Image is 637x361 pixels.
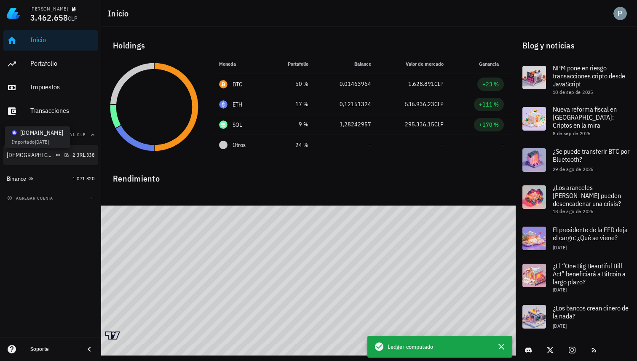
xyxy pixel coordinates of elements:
a: Portafolio [3,54,98,74]
div: 1,28242957 [322,120,371,129]
h1: Inicio [108,7,132,20]
th: Valor de mercado [378,54,450,74]
div: [PERSON_NAME] [30,5,68,12]
span: - [369,141,371,149]
span: NPM pone en riesgo transacciones cripto desde JavaScript [553,64,625,88]
span: ¿Se puede transferir BTC por Bluetooth? [553,147,629,163]
div: Rendimiento [106,165,511,185]
span: Ledger computado [388,342,434,351]
span: CLP [68,15,78,22]
span: - [502,141,504,149]
a: Charting by TradingView [105,332,120,340]
span: ¿Los bancos crean dinero de la nada? [553,304,629,320]
div: Soporte [30,346,78,353]
a: Binance 1.071.320 [3,168,98,189]
th: Moneda [212,54,268,74]
span: CLP [434,100,444,108]
div: SOL-icon [219,120,227,129]
span: 10 de sep de 2025 [553,89,593,95]
a: Impuestos [3,78,98,98]
a: Nueva reforma fiscal en [GEOGRAPHIC_DATA]: Criptos en la mira 8 de sep de 2025 [516,100,637,142]
th: Balance [315,54,378,74]
span: agregar cuenta [9,195,53,201]
a: ¿Los aranceles [PERSON_NAME] pueden desencadenar una crisis? 18 de ago de 2025 [516,179,637,220]
div: Impuestos [30,83,94,91]
div: 50 % [275,80,308,88]
button: agregar cuenta [5,194,57,202]
span: [DATE] [553,244,567,251]
div: [DEMOGRAPHIC_DATA] [7,152,54,159]
span: [DATE] [553,286,567,293]
a: El presidente de la FED deja el cargo: ¿Qué se viene? [DATE] [516,220,637,257]
div: Transacciones [30,107,94,115]
div: BTC [233,80,243,88]
th: Portafolio [268,54,315,74]
span: CLP [434,120,444,128]
div: ETH [233,100,243,109]
span: 295.336,15 [405,120,434,128]
span: CLP [434,80,444,88]
div: Inicio [30,36,94,44]
div: +170 % [479,120,499,129]
div: 0,01463964 [322,80,371,88]
span: [DATE] [553,323,567,329]
div: +23 % [482,80,499,88]
a: [DEMOGRAPHIC_DATA] 2.391.338 [3,145,98,165]
a: NPM pone en riesgo transacciones cripto desde JavaScript 10 de sep de 2025 [516,59,637,100]
span: 3.462.658 [30,12,68,23]
span: 1.071.320 [72,175,94,182]
img: LedgiFi [7,7,20,20]
div: Portafolio [30,59,94,67]
div: SOL [233,120,242,129]
div: Holdings [106,32,511,59]
div: 9 % [275,120,308,129]
div: BTC-icon [219,80,227,88]
div: ETH-icon [219,100,227,109]
span: Total CLP [61,132,86,137]
button: CuentasTotal CLP [3,125,98,145]
span: 29 de ago de 2025 [553,166,594,172]
a: ¿Se puede transferir BTC por Bluetooth? 29 de ago de 2025 [516,142,637,179]
a: Inicio [3,30,98,51]
div: 17 % [275,100,308,109]
div: 0,12151324 [322,100,371,109]
span: 8 de sep de 2025 [553,130,590,136]
span: Otros [233,141,246,150]
span: 2.391.338 [72,152,94,158]
span: 536.936,23 [405,100,434,108]
span: Ganancia [479,61,504,67]
span: ¿Los aranceles [PERSON_NAME] pueden desencadenar una crisis? [553,183,621,208]
a: Transacciones [3,101,98,121]
span: ¿El “One Big Beautiful Bill Act” beneficiará a Bitcoin a largo plazo? [553,262,626,286]
div: 24 % [275,141,308,150]
div: Binance [7,175,27,182]
div: Blog y noticias [516,32,637,59]
span: - [442,141,444,149]
a: ¿Los bancos crean dinero de la nada? [DATE] [516,298,637,335]
span: Nueva reforma fiscal en [GEOGRAPHIC_DATA]: Criptos en la mira [553,105,617,129]
span: 18 de ago de 2025 [553,208,594,214]
a: ¿El “One Big Beautiful Bill Act” beneficiará a Bitcoin a largo plazo? [DATE] [516,257,637,298]
span: El presidente de la FED deja el cargo: ¿Qué se viene? [553,225,628,242]
div: avatar [613,7,627,20]
div: +111 % [479,100,499,109]
span: 1.628.891 [408,80,434,88]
